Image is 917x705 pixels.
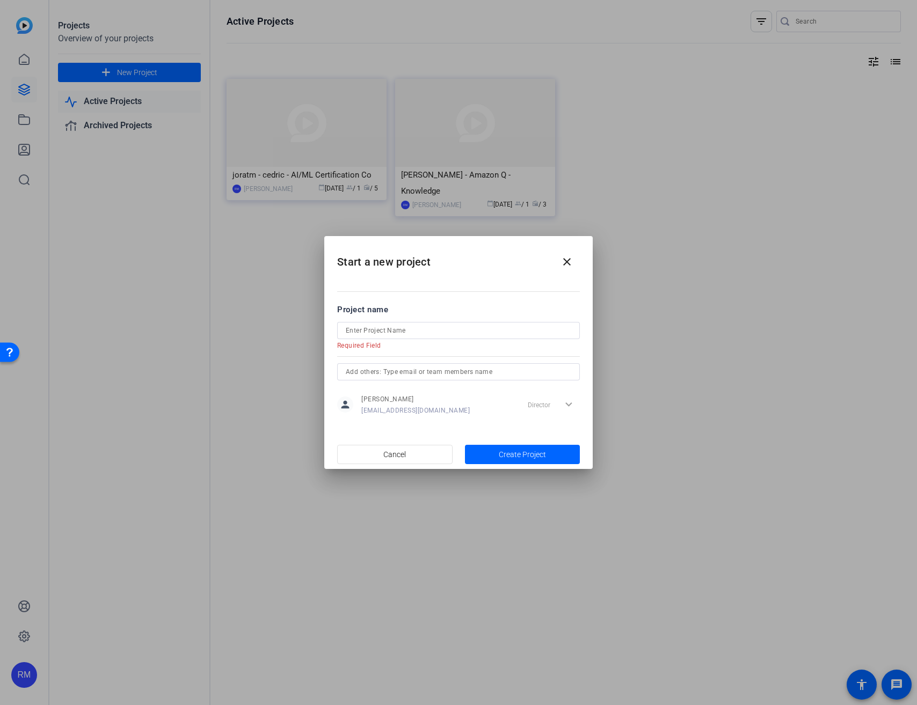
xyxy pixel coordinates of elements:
[361,406,470,415] span: [EMAIL_ADDRESS][DOMAIN_NAME]
[499,449,546,460] span: Create Project
[346,324,571,337] input: Enter Project Name
[337,396,353,413] mat-icon: person
[337,445,453,464] button: Cancel
[337,304,580,315] div: Project name
[337,339,571,350] mat-error: Required Field
[361,395,470,403] span: [PERSON_NAME]
[561,255,573,268] mat-icon: close
[324,236,593,280] h2: Start a new project
[383,444,406,465] span: Cancel
[465,445,580,464] button: Create Project
[346,365,571,378] input: Add others: Type email or team members name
